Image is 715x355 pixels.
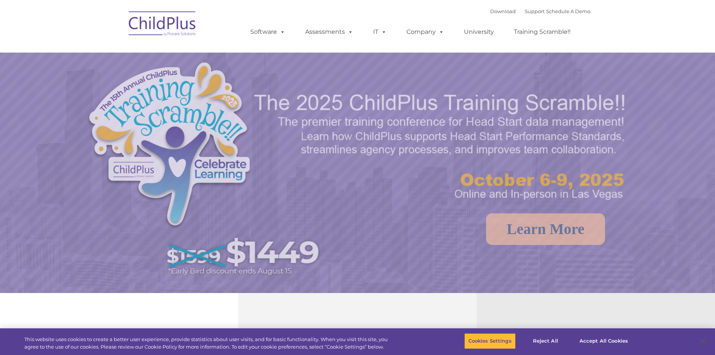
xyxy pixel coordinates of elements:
[490,8,590,14] font: |
[298,24,361,39] a: Assessments
[24,336,393,350] div: This website uses cookies to create a better user experience, provide statistics about user visit...
[486,213,605,245] a: Learn More
[525,8,545,14] a: Support
[366,24,394,39] a: IT
[490,8,516,14] a: Download
[399,24,452,39] a: Company
[506,24,578,39] a: Training Scramble!!
[243,24,293,39] a: Software
[546,8,590,14] a: Schedule A Demo
[522,333,569,349] button: Reject All
[464,333,516,349] button: Cookies Settings
[695,333,711,349] button: Close
[575,333,632,349] button: Accept All Cookies
[125,6,200,44] img: ChildPlus by Procare Solutions
[456,24,501,39] a: University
